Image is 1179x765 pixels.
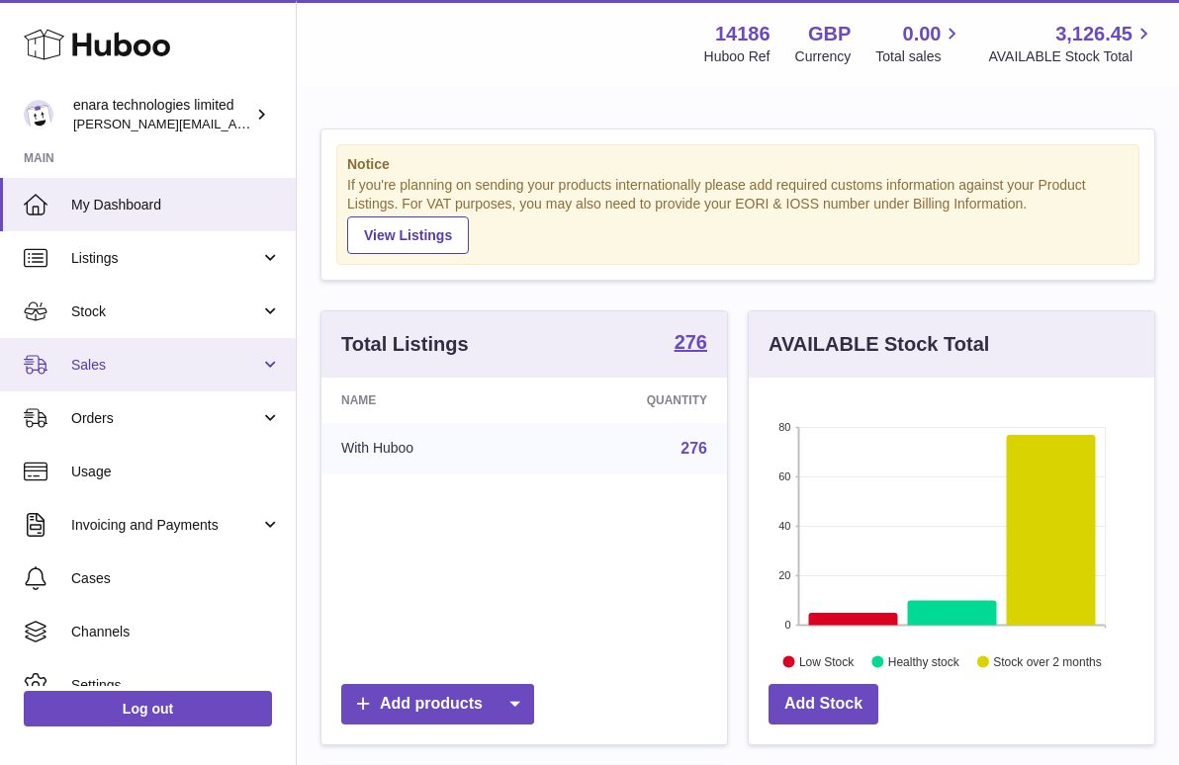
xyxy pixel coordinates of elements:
text: 0 [784,619,790,631]
span: Usage [71,463,281,481]
span: Settings [71,676,281,695]
a: 3,126.45 AVAILABLE Stock Total [988,21,1155,66]
div: Currency [795,47,852,66]
text: 60 [778,470,790,482]
th: Name [321,378,535,423]
div: enara technologies limited [73,96,251,133]
a: Add products [341,684,534,724]
text: Low Stock [799,654,855,668]
a: 0.00 Total sales [875,21,963,66]
strong: 276 [675,332,707,352]
text: Stock over 2 months [993,654,1101,668]
div: If you're planning on sending your products internationally please add required customs informati... [347,176,1129,253]
span: My Dashboard [71,196,281,214]
text: 80 [778,421,790,433]
span: Total sales [875,47,963,66]
span: Invoicing and Payments [71,516,260,535]
h3: AVAILABLE Stock Total [769,331,989,358]
span: Channels [71,623,281,641]
span: AVAILABLE Stock Total [988,47,1155,66]
div: Huboo Ref [704,47,771,66]
span: [PERSON_NAME][EMAIL_ADDRESS][DOMAIN_NAME] [73,116,397,131]
span: Orders [71,409,260,428]
span: 3,126.45 [1055,21,1133,47]
span: Sales [71,356,260,375]
text: 20 [778,569,790,581]
a: Log out [24,691,272,726]
span: Cases [71,569,281,588]
span: 0.00 [903,21,942,47]
strong: 14186 [715,21,771,47]
text: 40 [778,520,790,532]
span: Listings [71,249,260,268]
a: View Listings [347,216,469,254]
th: Quantity [535,378,727,423]
strong: GBP [808,21,851,47]
h3: Total Listings [341,331,469,358]
text: Healthy stock [888,654,960,668]
span: Stock [71,302,260,321]
td: With Huboo [321,423,535,474]
img: Dee@enara.co [24,100,53,129]
a: 276 [675,332,707,356]
a: Add Stock [769,684,878,724]
a: 276 [680,440,707,457]
strong: Notice [347,155,1129,174]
